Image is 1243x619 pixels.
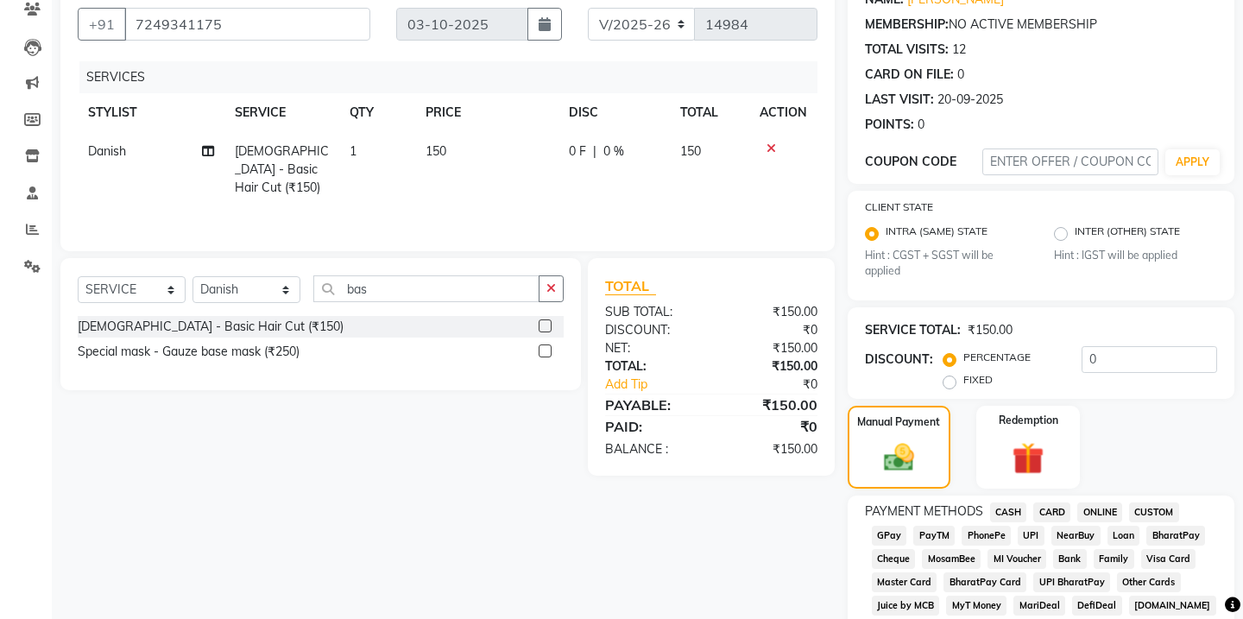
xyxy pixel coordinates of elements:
span: | [593,142,596,161]
input: ENTER OFFER / COUPON CODE [982,148,1158,175]
div: 0 [918,116,924,134]
span: ONLINE [1077,502,1122,522]
div: PAID: [592,416,711,437]
span: MI Voucher [987,549,1046,569]
div: POINTS: [865,116,914,134]
div: ₹150.00 [711,395,830,415]
span: Master Card [872,572,937,592]
span: [DEMOGRAPHIC_DATA] - Basic Hair Cut (₹150) [235,143,329,195]
span: UPI [1018,526,1044,546]
span: MariDeal [1013,596,1065,616]
a: Add Tip [592,376,731,394]
span: 150 [426,143,446,159]
label: CLIENT STATE [865,199,933,215]
span: CARD [1033,502,1070,522]
div: PAYABLE: [592,395,711,415]
span: Juice by MCB [872,596,940,616]
span: Other Cards [1117,572,1181,592]
th: SERVICE [224,93,339,132]
div: BALANCE : [592,440,711,458]
th: QTY [339,93,415,132]
span: PAYMENT METHODS [865,502,983,521]
span: MyT Money [946,596,1006,616]
span: CUSTOM [1129,502,1179,522]
span: 1 [350,143,356,159]
div: SERVICE TOTAL: [865,321,961,339]
div: COUPON CODE [865,153,982,171]
div: Special mask - Gauze base mask (₹250) [78,343,300,361]
th: DISC [558,93,669,132]
input: Search or Scan [313,275,539,302]
div: ₹150.00 [711,357,830,376]
div: ₹150.00 [968,321,1013,339]
span: 0 F [569,142,586,161]
span: Visa Card [1141,549,1196,569]
div: MEMBERSHIP: [865,16,949,34]
span: NearBuy [1051,526,1101,546]
span: CASH [990,502,1027,522]
button: +91 [78,8,126,41]
span: Danish [88,143,126,159]
span: 0 % [603,142,624,161]
div: DISCOUNT: [592,321,711,339]
small: Hint : CGST + SGST will be applied [865,248,1028,280]
label: FIXED [963,372,993,388]
div: ₹150.00 [711,339,830,357]
span: PayTM [913,526,955,546]
label: Manual Payment [857,414,940,430]
span: Bank [1053,549,1087,569]
input: SEARCH BY NAME/MOBILE/EMAIL/CODE [124,8,370,41]
span: Cheque [872,549,916,569]
label: INTRA (SAME) STATE [886,224,987,244]
img: _cash.svg [874,440,924,475]
span: 150 [680,143,701,159]
span: DefiDeal [1072,596,1122,616]
th: PRICE [415,93,558,132]
span: TOTAL [605,277,656,295]
div: TOTAL VISITS: [865,41,949,59]
th: ACTION [749,93,817,132]
div: 0 [957,66,964,84]
div: NET: [592,339,711,357]
button: APPLY [1165,149,1220,175]
div: ₹0 [731,376,830,394]
div: TOTAL: [592,357,711,376]
img: _gift.svg [1002,439,1054,478]
div: 12 [952,41,966,59]
span: MosamBee [922,549,981,569]
span: UPI BharatPay [1033,572,1110,592]
small: Hint : IGST will be applied [1054,248,1217,263]
div: ₹0 [711,416,830,437]
span: BharatPay Card [943,572,1026,592]
label: Redemption [999,413,1058,428]
div: DISCOUNT: [865,351,933,369]
label: PERCENTAGE [963,350,1031,365]
div: ₹150.00 [711,303,830,321]
div: SERVICES [79,61,830,93]
span: Family [1094,549,1134,569]
div: 20-09-2025 [937,91,1003,109]
div: CARD ON FILE: [865,66,954,84]
div: SUB TOTAL: [592,303,711,321]
div: ₹0 [711,321,830,339]
label: INTER (OTHER) STATE [1075,224,1180,244]
th: STYLIST [78,93,224,132]
span: Loan [1107,526,1140,546]
span: BharatPay [1146,526,1205,546]
span: PhonePe [962,526,1011,546]
div: LAST VISIT: [865,91,934,109]
span: GPay [872,526,907,546]
div: ₹150.00 [711,440,830,458]
div: [DEMOGRAPHIC_DATA] - Basic Hair Cut (₹150) [78,318,344,336]
th: TOTAL [670,93,749,132]
div: NO ACTIVE MEMBERSHIP [865,16,1217,34]
span: [DOMAIN_NAME] [1129,596,1216,616]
